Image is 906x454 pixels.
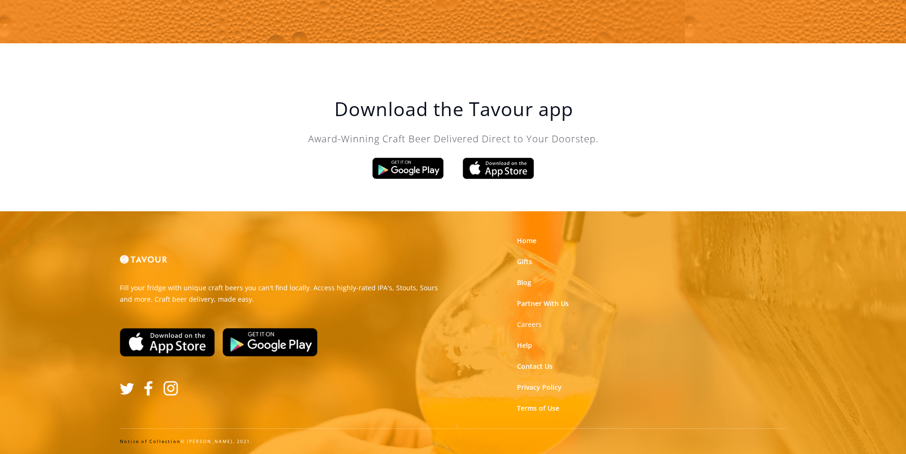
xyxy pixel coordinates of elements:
p: Fill your fridge with unique craft beers you can't find locally. Access highly-rated IPA's, Stout... [120,282,446,305]
a: Home [517,236,536,246]
div: © [PERSON_NAME], 2021. [120,438,787,445]
a: Blog [517,278,531,287]
a: Contact Us [517,362,553,371]
a: Partner With Us [517,299,569,308]
a: Notice of Collection [120,438,181,444]
a: Help [517,341,532,350]
a: Privacy Policy [517,383,562,392]
h1: Download the Tavour app [263,98,644,120]
a: Terms of Use [517,404,559,413]
a: Careers [517,320,542,329]
p: Award-Winning Craft Beer Delivered Direct to Your Doorstep. [263,132,644,146]
a: Gifts [517,257,532,266]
